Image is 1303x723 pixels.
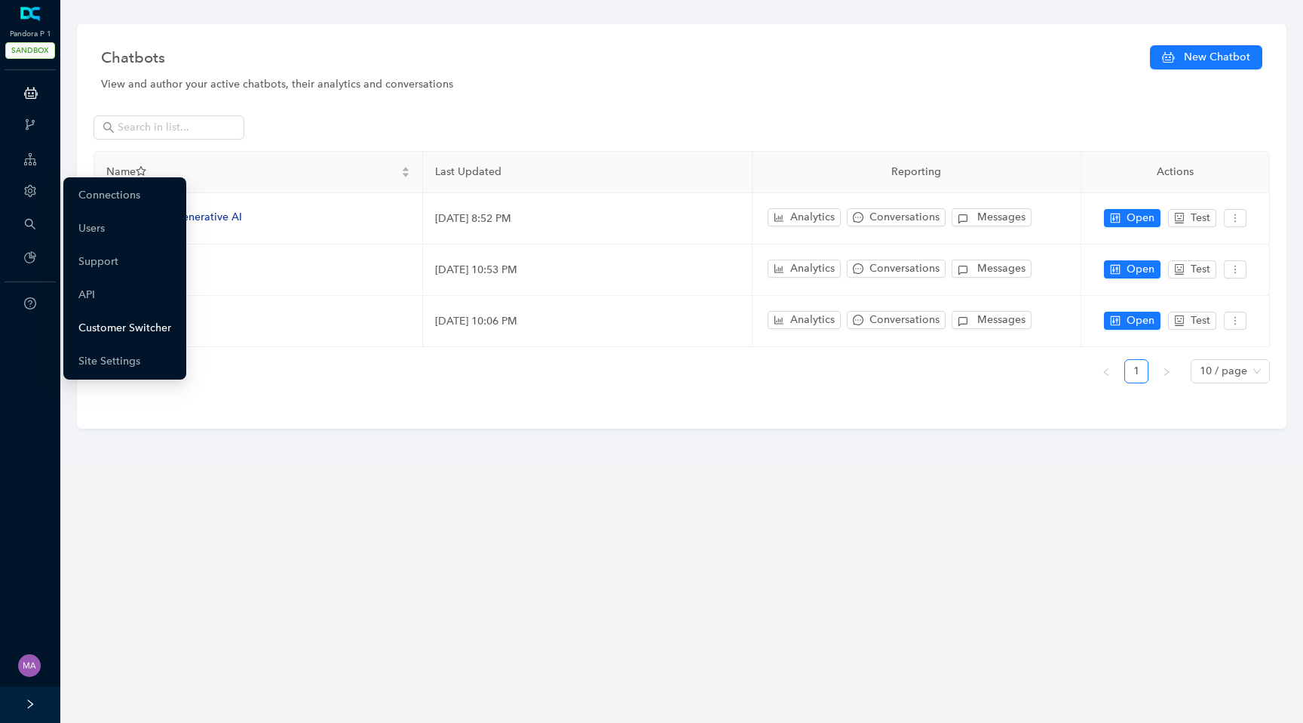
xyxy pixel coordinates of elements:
[101,45,165,69] span: Chatbots
[790,260,835,277] span: Analytics
[774,315,784,325] span: bar-chart
[1127,312,1154,329] span: Open
[24,218,36,230] span: search
[1125,360,1148,383] a: 1
[1110,264,1121,275] span: control
[24,251,36,263] span: pie-chart
[853,212,863,223] span: message
[18,654,41,677] img: 261dd2395eed1481b052019273ba48bf
[1081,152,1270,193] th: Actions
[853,263,863,274] span: message
[1168,209,1216,227] button: robotTest
[1174,264,1185,275] span: robot
[1104,312,1160,330] button: controlOpen
[1184,49,1250,66] span: New Chatbot
[78,313,171,343] a: Customer Switcher
[753,152,1081,193] th: Reporting
[1191,261,1210,278] span: Test
[1110,315,1121,326] span: control
[24,118,36,131] span: branches
[869,209,940,226] span: Conversations
[869,260,940,277] span: Conversations
[24,185,36,197] span: setting
[1150,45,1262,69] button: New Chatbot
[423,152,752,193] th: Last Updated
[1230,213,1240,223] span: more
[423,193,752,245] td: [DATE] 8:52 PM
[768,208,841,226] button: bar-chartAnalytics
[118,119,223,136] input: Search in list...
[774,263,784,274] span: bar-chart
[423,296,752,347] td: [DATE] 10:06 PM
[952,260,1032,278] button: Messages
[1230,315,1240,326] span: more
[977,312,1026,328] span: Messages
[78,214,105,244] a: Users
[1154,359,1179,383] button: right
[1102,368,1111,377] span: left
[1191,359,1270,383] div: Page Size
[1110,213,1121,223] span: control
[1224,209,1246,227] button: more
[101,76,1262,93] div: View and author your active chatbots, their analytics and conversations
[952,208,1032,226] button: Messages
[790,312,835,328] span: Analytics
[768,260,841,278] button: bar-chartAnalytics
[78,180,140,211] a: Connections
[847,311,946,329] button: messageConversations
[78,346,140,377] a: Site Settings
[1162,368,1171,377] span: right
[1154,359,1179,383] li: Next Page
[768,311,841,329] button: bar-chartAnalytics
[423,245,752,296] td: [DATE] 10:53 PM
[1174,315,1185,326] span: robot
[1127,210,1154,226] span: Open
[1200,360,1261,383] span: 10 / page
[78,247,118,277] a: Support
[1127,261,1154,278] span: Open
[847,260,946,278] button: messageConversations
[1104,260,1160,278] button: controlOpen
[1224,260,1246,278] button: more
[790,209,835,226] span: Analytics
[1094,359,1118,383] button: left
[78,280,95,310] a: API
[136,166,146,177] span: star
[1174,213,1185,223] span: robot
[774,212,784,223] span: bar-chart
[977,209,1026,226] span: Messages
[1094,359,1118,383] li: Previous Page
[853,315,863,325] span: message
[869,312,940,328] span: Conversations
[1124,359,1148,383] li: 1
[1224,312,1246,330] button: more
[952,311,1032,329] button: Messages
[1168,312,1216,330] button: robotTest
[1191,312,1210,329] span: Test
[106,164,398,180] span: Name
[977,260,1026,277] span: Messages
[103,122,115,134] span: search
[5,42,55,59] span: SANDBOX
[1104,209,1160,227] button: controlOpen
[1168,260,1216,278] button: robotTest
[1230,264,1240,275] span: more
[847,208,946,226] button: messageConversations
[1191,210,1210,226] span: Test
[24,297,36,309] span: question-circle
